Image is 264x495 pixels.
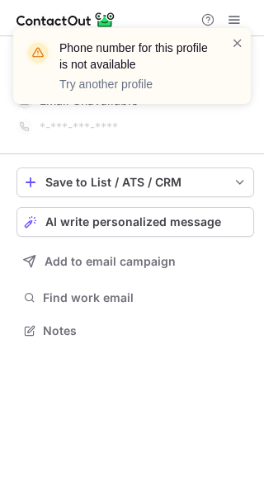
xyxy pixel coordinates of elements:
[45,215,221,229] span: AI write personalized message
[25,40,51,66] img: warning
[16,319,254,342] button: Notes
[16,286,254,309] button: Find work email
[16,10,115,30] img: ContactOut v5.3.10
[16,167,254,197] button: save-profile-one-click
[43,290,247,305] span: Find work email
[16,207,254,237] button: AI write personalized message
[45,176,225,189] div: Save to List / ATS / CRM
[45,255,176,268] span: Add to email campaign
[59,76,211,92] p: Try another profile
[16,247,254,276] button: Add to email campaign
[59,40,211,73] header: Phone number for this profile is not available
[43,323,247,338] span: Notes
